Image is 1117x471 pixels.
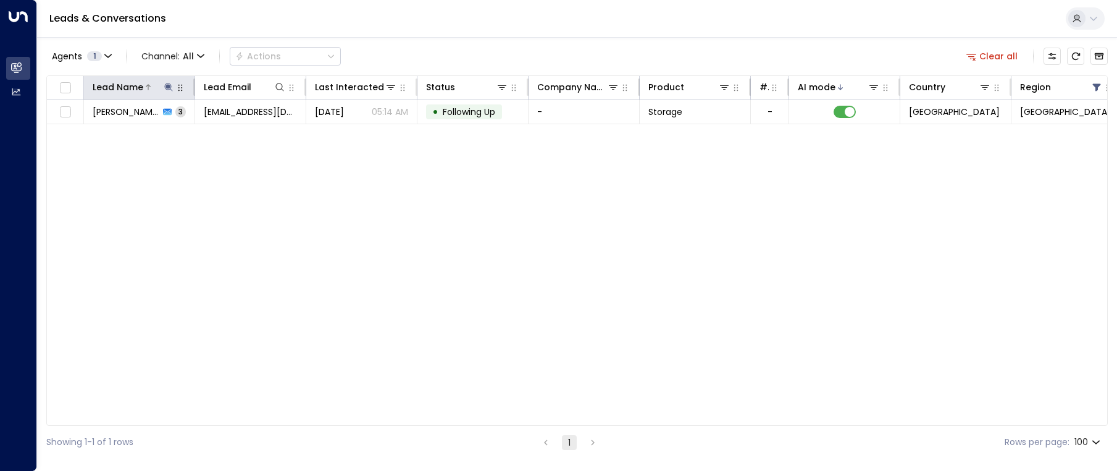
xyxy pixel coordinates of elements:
div: Region [1020,80,1051,95]
button: Clear all [961,48,1023,65]
div: Company Name [537,80,619,95]
span: Storage [648,106,682,118]
a: Leads & Conversations [49,11,166,25]
button: Actions [230,47,341,66]
div: • [432,101,438,122]
span: Toggle select all [57,80,73,96]
div: Country [909,80,991,95]
div: AI mode [798,80,880,95]
button: Agents1 [46,48,116,65]
td: - [529,100,640,124]
div: Company Name [537,80,607,95]
span: Agents [52,52,82,61]
span: Following Up [443,106,495,118]
span: United Kingdom [909,106,1000,118]
div: Lead Name [93,80,175,95]
div: Last Interacted [315,80,397,95]
div: Country [909,80,945,95]
div: Button group with a nested menu [230,47,341,66]
div: - [768,106,772,118]
div: # of people [759,80,769,95]
span: Yesterday [315,106,344,118]
span: All [183,51,194,61]
span: Brodieleigh Terry [93,106,159,118]
div: Status [426,80,508,95]
div: Lead Email [204,80,286,95]
div: Showing 1-1 of 1 rows [46,436,133,449]
span: Toggle select row [57,104,73,120]
span: Channel: [136,48,209,65]
div: AI mode [798,80,835,95]
div: Product [648,80,684,95]
span: Refresh [1067,48,1084,65]
button: Archived Leads [1090,48,1108,65]
div: Product [648,80,730,95]
span: 1 [87,51,102,61]
span: Shropshire [1020,106,1111,118]
button: Customize [1044,48,1061,65]
div: Lead Name [93,80,143,95]
div: Status [426,80,455,95]
div: Region [1020,80,1103,95]
div: 100 [1074,433,1103,451]
button: Channel:All [136,48,209,65]
span: 3 [175,106,186,117]
p: 05:14 AM [372,106,408,118]
div: # of people [759,80,782,95]
span: brodieterry123@outlook.com [204,106,297,118]
div: Actions [235,51,281,62]
div: Last Interacted [315,80,384,95]
div: Lead Email [204,80,251,95]
nav: pagination navigation [538,435,601,450]
label: Rows per page: [1005,436,1069,449]
button: page 1 [562,435,577,450]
